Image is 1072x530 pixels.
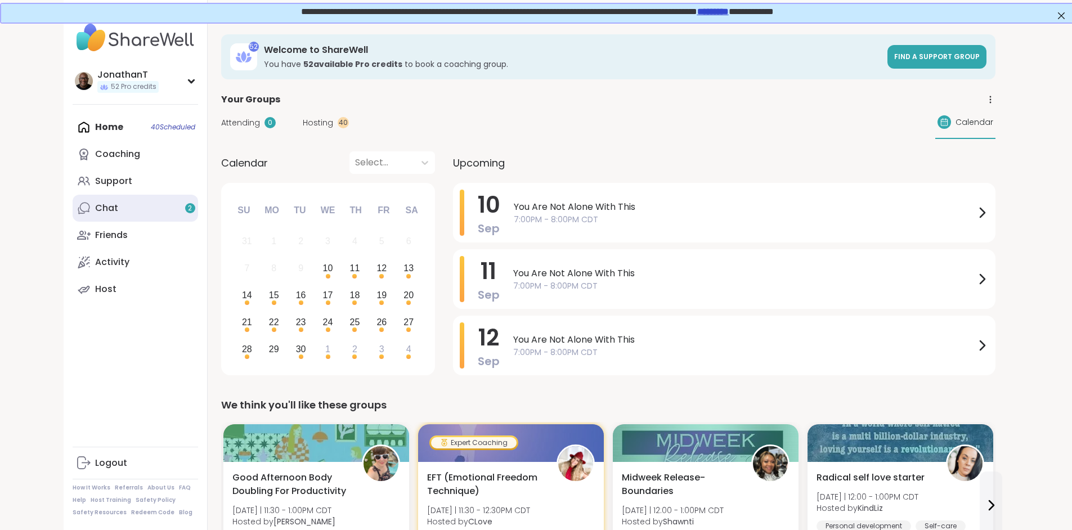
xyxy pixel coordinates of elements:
div: Choose Wednesday, September 10th, 2025 [316,257,340,281]
span: 12 [478,322,499,353]
a: Find a support group [887,45,986,69]
div: 11 [350,260,360,276]
span: [DATE] | 11:30 - 1:00PM CDT [232,505,335,516]
span: 10 [478,189,500,221]
a: Logout [73,450,198,477]
span: Find a support group [894,52,980,61]
span: [DATE] | 11:30 - 12:30PM CDT [427,505,530,516]
span: Upcoming [453,155,505,170]
div: Choose Friday, September 26th, 2025 [370,310,394,334]
div: 25 [350,315,360,330]
div: 30 [296,342,306,357]
div: We think you'll like these groups [221,397,995,413]
div: 0 [264,117,276,128]
div: 19 [376,288,387,303]
span: Calendar [956,116,993,128]
a: Blog [179,509,192,516]
div: 16 [296,288,306,303]
div: 40 [338,117,349,128]
div: Choose Monday, September 15th, 2025 [262,284,286,308]
img: Adrienne_QueenOfTheDawn [364,446,398,481]
a: How It Works [73,484,110,492]
span: 7:00PM - 8:00PM CDT [513,347,975,358]
div: 9 [298,260,303,276]
span: Good Afternoon Body Doubling For Productivity [232,471,349,498]
a: FAQ [179,484,191,492]
div: Choose Friday, October 3rd, 2025 [370,337,394,361]
span: Sep [478,353,500,369]
b: 52 available Pro credit s [303,59,402,70]
div: 24 [323,315,333,330]
span: EFT (Emotional Freedom Technique) [427,471,544,498]
a: Chat2 [73,195,198,222]
div: Choose Monday, September 29th, 2025 [262,337,286,361]
a: Support [73,168,198,195]
div: Not available Monday, September 8th, 2025 [262,257,286,281]
div: 20 [403,288,414,303]
div: 14 [242,288,252,303]
span: Sep [478,221,500,236]
div: Not available Saturday, September 6th, 2025 [397,230,421,254]
div: Choose Saturday, September 27th, 2025 [397,310,421,334]
img: KindLiz [948,446,983,481]
div: Not available Sunday, August 31st, 2025 [235,230,259,254]
div: 29 [269,342,279,357]
div: Sa [399,198,424,223]
a: Safety Policy [136,496,176,504]
div: month 2025-09 [234,228,422,362]
span: Your Groups [221,93,280,106]
div: Th [343,198,368,223]
div: 1 [325,342,330,357]
a: Coaching [73,141,198,168]
div: Coaching [95,148,140,160]
div: Logout [95,457,127,469]
span: Hosting [303,117,333,129]
a: Host Training [91,496,131,504]
h3: Welcome to ShareWell [264,44,881,56]
div: Choose Friday, September 19th, 2025 [370,284,394,308]
div: 18 [350,288,360,303]
div: 2 [298,233,303,249]
div: 27 [403,315,414,330]
div: Choose Monday, September 22nd, 2025 [262,310,286,334]
div: Choose Sunday, September 14th, 2025 [235,284,259,308]
a: Redeem Code [131,509,174,516]
span: 7:00PM - 8:00PM CDT [514,214,975,226]
div: Choose Wednesday, September 17th, 2025 [316,284,340,308]
div: 22 [269,315,279,330]
div: 2 [352,342,357,357]
b: CLove [468,516,492,527]
img: Shawnti [753,446,788,481]
span: 11 [481,255,496,287]
div: 8 [271,260,276,276]
div: 13 [403,260,414,276]
div: Friends [95,229,128,241]
div: Su [231,198,256,223]
div: 6 [406,233,411,249]
img: ShareWell Nav Logo [73,18,198,57]
span: You Are Not Alone With This [513,267,975,280]
b: Shawnti [663,516,694,527]
img: JonathanT [75,72,93,90]
div: Choose Friday, September 12th, 2025 [370,257,394,281]
div: Choose Tuesday, September 16th, 2025 [289,284,313,308]
span: Hosted by [817,502,918,514]
span: Sep [478,287,500,303]
div: Choose Wednesday, September 24th, 2025 [316,310,340,334]
div: Choose Sunday, September 28th, 2025 [235,337,259,361]
b: [PERSON_NAME] [273,516,335,527]
div: Choose Thursday, October 2nd, 2025 [343,337,367,361]
b: KindLiz [858,502,883,514]
div: Not available Monday, September 1st, 2025 [262,230,286,254]
a: Host [73,276,198,303]
div: 10 [323,260,333,276]
div: Tu [288,198,312,223]
div: Choose Wednesday, October 1st, 2025 [316,337,340,361]
div: 5 [379,233,384,249]
div: Not available Wednesday, September 3rd, 2025 [316,230,340,254]
div: 1 [271,233,276,249]
div: We [315,198,340,223]
div: Choose Thursday, September 25th, 2025 [343,310,367,334]
div: Mo [259,198,284,223]
a: Referrals [115,484,143,492]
